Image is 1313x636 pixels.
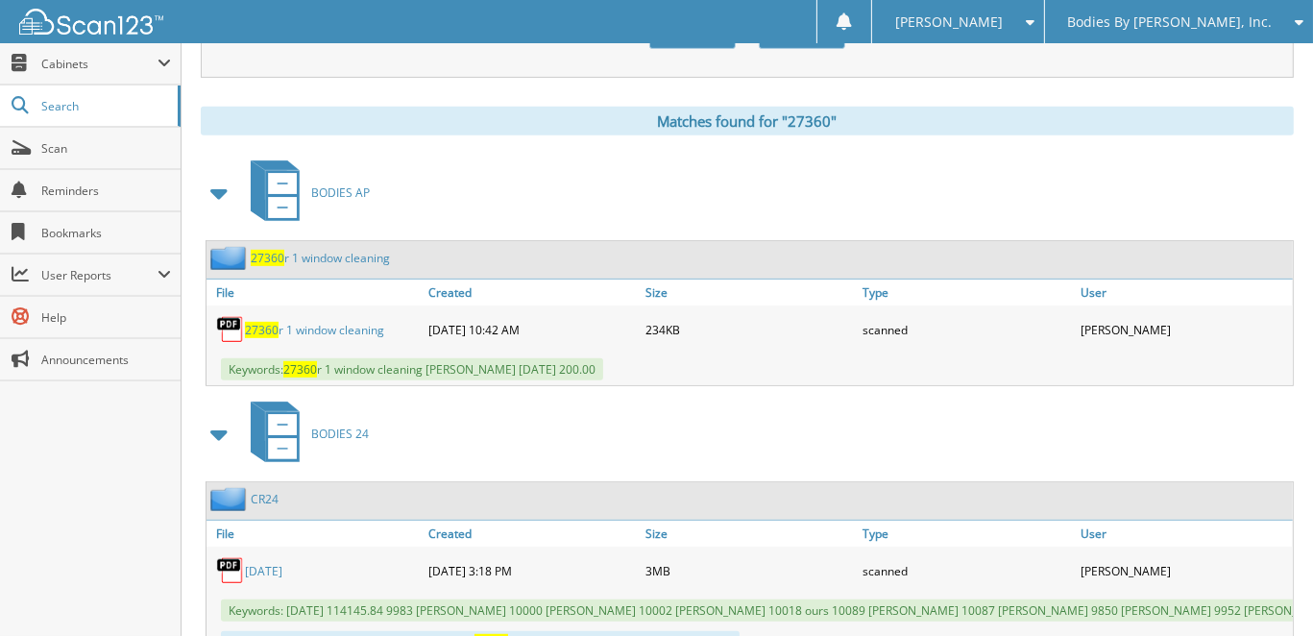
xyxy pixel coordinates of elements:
a: BODIES 24 [239,396,369,472]
img: PDF.png [216,556,245,585]
a: File [207,521,424,547]
span: Cabinets [41,56,158,72]
div: [PERSON_NAME] [1076,310,1293,349]
a: User [1076,280,1293,306]
span: BODIES 24 [311,426,369,442]
div: Matches found for "27360" [201,107,1294,135]
span: Announcements [41,352,171,368]
span: 27360 [251,250,284,266]
span: Bookmarks [41,225,171,241]
div: [DATE] 3:18 PM [424,551,641,590]
a: Size [641,280,858,306]
img: folder2.png [210,246,251,270]
a: 27360r 1 window cleaning [251,250,390,266]
a: CR24 [251,491,279,507]
a: File [207,280,424,306]
a: Type [859,521,1076,547]
div: scanned [859,551,1076,590]
span: User Reports [41,267,158,283]
span: Search [41,98,168,114]
iframe: Chat Widget [1217,544,1313,636]
div: scanned [859,310,1076,349]
span: Reminders [41,183,171,199]
a: Created [424,280,641,306]
span: Keywords: r 1 window cleaning [PERSON_NAME] [DATE] 200.00 [221,358,603,380]
div: [PERSON_NAME] [1076,551,1293,590]
span: Help [41,309,171,326]
img: PDF.png [216,315,245,344]
a: Type [859,280,1076,306]
div: 234KB [641,310,858,349]
span: Bodies By [PERSON_NAME], Inc. [1067,16,1272,28]
a: BODIES AP [239,155,370,231]
a: Size [641,521,858,547]
a: [DATE] [245,563,282,579]
a: 27360r 1 window cleaning [245,322,384,338]
span: 27360 [245,322,279,338]
img: folder2.png [210,487,251,511]
span: 27360 [283,361,317,378]
img: scan123-logo-white.svg [19,9,163,35]
a: User [1076,521,1293,547]
span: [PERSON_NAME] [895,16,1003,28]
span: BODIES AP [311,184,370,201]
span: Scan [41,140,171,157]
div: 3MB [641,551,858,590]
a: Created [424,521,641,547]
div: [DATE] 10:42 AM [424,310,641,349]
